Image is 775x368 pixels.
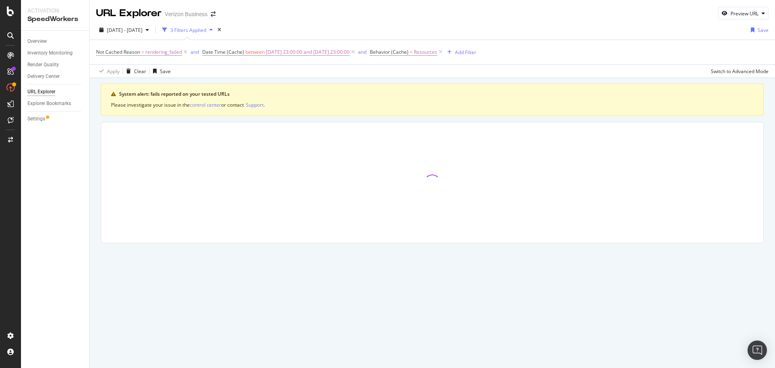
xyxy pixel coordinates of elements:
[27,88,84,96] a: URL Explorer
[190,101,221,108] div: control center
[170,27,206,34] div: 3 Filters Applied
[27,61,84,69] a: Render Quality
[111,101,754,109] div: Please investigate your issue in the or contact .
[455,49,476,56] div: Add Filter
[444,47,476,57] button: Add Filter
[202,48,244,55] span: Date Time (Cache)
[27,37,47,46] div: Overview
[123,65,146,78] button: Clear
[27,61,59,69] div: Render Quality
[358,48,367,56] button: and
[27,115,45,123] div: Settings
[96,6,161,20] div: URL Explorer
[27,6,83,15] div: Activation
[141,48,144,55] span: =
[165,10,207,18] div: Verizon Business
[358,48,367,55] div: and
[27,37,84,46] a: Overview
[96,65,119,78] button: Apply
[758,27,769,34] div: Save
[134,68,146,75] div: Clear
[190,101,221,109] button: control center
[27,15,83,24] div: SpeedWorkers
[245,48,265,55] span: between
[119,90,754,98] div: System alert: fails reported on your tested URLs
[145,46,182,58] span: rendering_failed
[27,115,84,123] a: Settings
[246,101,264,109] button: Support
[107,68,119,75] div: Apply
[718,7,769,20] button: Preview URL
[27,72,84,81] a: Delivery Center
[191,48,199,56] button: and
[246,101,264,108] div: Support
[708,65,769,78] button: Switch to Advanced Mode
[160,68,171,75] div: Save
[159,23,216,36] button: 3 Filters Applied
[266,46,350,58] span: [DATE] 23:00:00 and [DATE] 23:00:00
[731,10,758,17] div: Preview URL
[414,46,437,58] span: Resources
[748,23,769,36] button: Save
[211,11,216,17] div: arrow-right-arrow-left
[150,65,171,78] button: Save
[370,48,408,55] span: Behavior (Cache)
[711,68,769,75] div: Switch to Advanced Mode
[27,99,71,108] div: Explorer Bookmarks
[27,49,73,57] div: Inventory Monitoring
[101,84,764,116] div: warning banner
[191,48,199,55] div: and
[27,49,84,57] a: Inventory Monitoring
[748,341,767,360] div: Open Intercom Messenger
[27,88,55,96] div: URL Explorer
[96,23,152,36] button: [DATE] - [DATE]
[107,27,142,34] span: [DATE] - [DATE]
[410,48,413,55] span: =
[216,26,223,34] div: times
[27,99,84,108] a: Explorer Bookmarks
[27,72,60,81] div: Delivery Center
[96,48,140,55] span: Not Cached Reason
